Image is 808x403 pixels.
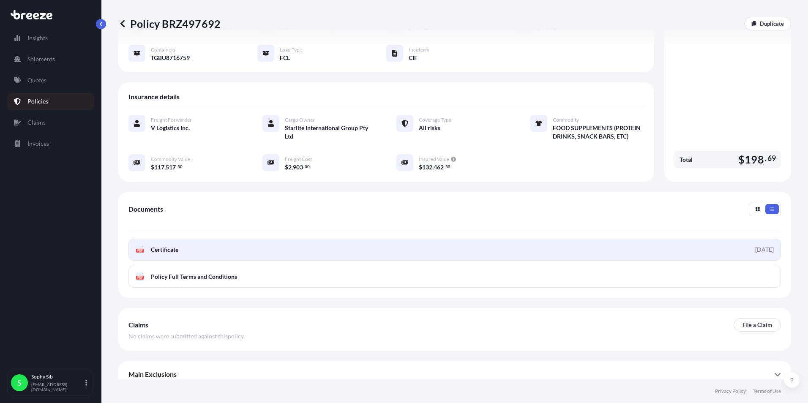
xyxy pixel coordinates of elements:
[31,373,84,380] p: Sophy Sib
[128,93,180,101] span: Insurance details
[27,76,46,84] p: Quotes
[744,17,791,30] a: Duplicate
[7,93,94,110] a: Policies
[305,165,310,168] span: 00
[765,156,767,161] span: .
[27,97,48,106] p: Policies
[151,272,237,281] span: Policy Full Terms and Conditions
[27,139,49,148] p: Invoices
[419,164,422,170] span: $
[553,117,579,123] span: Commodity
[177,165,183,168] span: 50
[128,205,163,213] span: Documents
[151,124,190,132] span: V Logistics Inc.
[151,156,190,163] span: Commodity Value
[715,388,746,395] a: Privacy Policy
[760,19,784,28] p: Duplicate
[680,155,693,164] span: Total
[419,156,449,163] span: Insured Value
[128,332,245,340] span: No claims were submitted against this policy .
[7,114,94,131] a: Claims
[419,117,451,123] span: Coverage Type
[767,156,776,161] span: 69
[288,164,292,170] span: 2
[17,378,22,387] span: S
[292,164,293,170] span: ,
[285,117,315,123] span: Cargo Owner
[734,318,781,332] a: File a Claim
[285,156,312,163] span: Freight Cost
[444,165,445,168] span: .
[128,239,781,261] a: PDFCertificate[DATE]
[137,249,143,252] text: PDF
[151,54,190,62] span: TGBU8716759
[745,154,764,165] span: 198
[422,164,432,170] span: 132
[154,164,164,170] span: 117
[31,382,84,392] p: [EMAIL_ADDRESS][DOMAIN_NAME]
[280,54,290,62] span: FCL
[434,164,444,170] span: 462
[118,17,221,30] p: Policy BRZ497692
[419,124,440,132] span: All risks
[128,364,781,384] div: Main Exclusions
[753,388,781,395] a: Terms of Use
[742,321,772,329] p: File a Claim
[27,55,55,63] p: Shipments
[7,51,94,68] a: Shipments
[553,124,644,141] span: FOOD SUPPLEMENTS (PROTEIN DRINKS, SNACK BARS, ETC)
[128,321,148,329] span: Claims
[7,72,94,89] a: Quotes
[285,164,288,170] span: $
[7,135,94,152] a: Invoices
[285,124,376,141] span: Starlite International Group Pty Ltd
[7,30,94,46] a: Insights
[151,117,192,123] span: Freight Forwarder
[409,46,429,53] span: Incoterm
[151,164,154,170] span: $
[151,245,178,254] span: Certificate
[166,164,176,170] span: 517
[137,276,143,279] text: PDF
[128,370,177,378] span: Main Exclusions
[176,165,177,168] span: .
[27,34,48,42] p: Insights
[303,165,304,168] span: .
[755,245,774,254] div: [DATE]
[293,164,303,170] span: 903
[164,164,166,170] span: ,
[432,164,434,170] span: ,
[445,165,450,168] span: 55
[128,266,781,288] a: PDFPolicy Full Terms and Conditions
[151,46,175,53] span: Containers
[27,118,46,127] p: Claims
[280,46,302,53] span: Load Type
[738,154,745,165] span: $
[409,54,418,62] span: CIF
